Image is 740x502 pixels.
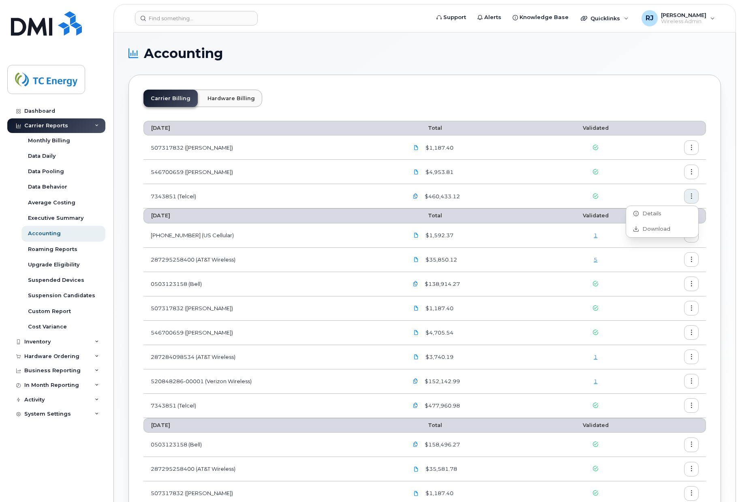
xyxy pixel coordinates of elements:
span: $158,496.27 [423,441,460,448]
a: Hardware Billing [200,90,262,107]
td: 287284098534 (AT&T Wireless) [143,345,401,369]
a: TCEnergy.287295258400_20250911_F.pdf [408,253,424,267]
th: [DATE] [143,418,401,433]
th: Validated [550,418,641,433]
td: 287295258400 (AT&T Wireless) [143,248,401,272]
span: $1,592.37 [424,232,453,239]
a: TCEnergy.287284098534_20250901_F.pdf [408,350,424,364]
th: Validated [550,121,641,135]
td: 507317832 ([PERSON_NAME]) [143,296,401,321]
td: 507317832 ([PERSON_NAME]) [143,135,401,160]
td: 7343851 (Telcel) [143,184,401,208]
span: $4,953.81 [424,168,453,176]
a: 1 [594,378,597,384]
span: $152,142.99 [423,378,460,385]
th: [DATE] [143,121,401,135]
td: 0503123158 (Bell) [143,433,401,457]
th: Validated [550,208,641,223]
a: US Cellular 920835974 09082025 Inv 0754797276.pdf [408,228,424,242]
a: TCEnergy.287295258400_20250811_F.pdf [408,462,424,476]
iframe: Messenger Launcher [705,467,734,496]
span: Details [639,210,661,217]
a: 5 [594,256,597,263]
td: 520848286-00001 (Verizon Wireless) [143,369,401,394]
td: 546700659 ([PERSON_NAME]) [143,160,401,184]
a: TCEnergy.Rogers-Oct08_2025-3072574594.pdf [408,140,424,154]
td: 0503123158 (Bell) [143,272,401,296]
th: [DATE] [143,208,401,223]
span: Total [408,125,442,131]
span: $3,740.19 [424,353,453,361]
span: Total [408,422,442,428]
a: TCEnergy.Rogers-Aug08_2025-3033178787.pdf [408,486,424,500]
span: $1,187.40 [424,489,453,497]
span: $35,581.78 [424,465,457,473]
span: $138,914.27 [423,280,460,288]
td: [PHONE_NUMBER] (US Cellular) [143,223,401,248]
td: 546700659 ([PERSON_NAME]) [143,321,401,345]
span: $477,960.98 [423,402,460,410]
a: TCEnergy.Rogers-Sep08_2025-3048099795.pdf [408,326,424,340]
td: 7343851 (Telcel) [143,394,401,418]
span: $35,850.12 [424,256,457,264]
span: $1,187.40 [424,305,453,312]
span: Accounting [144,47,223,60]
a: 1 [594,354,597,360]
span: Download [639,225,670,233]
span: $460,433.12 [423,193,460,200]
a: TCEnergy.Rogers-Sep08_2025-3048099808.pdf [408,301,424,315]
a: TCEnergy.Rogers-Oct08_2025-3072574531.pdf [408,165,424,179]
span: $1,187.40 [424,144,453,152]
a: 1 [594,232,597,238]
span: $4,705.54 [424,329,453,337]
span: Total [408,212,442,219]
td: 287295258400 (AT&T Wireless) [143,457,401,481]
